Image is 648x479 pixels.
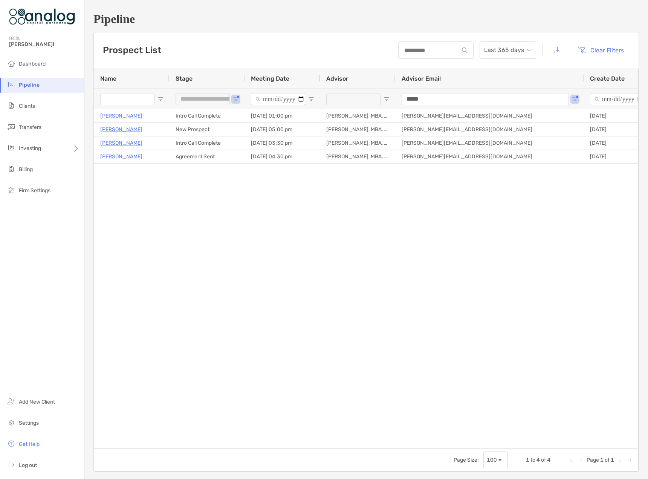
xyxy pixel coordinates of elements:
[100,152,142,161] a: [PERSON_NAME]
[245,123,320,136] div: [DATE] 05:00 pm
[19,124,41,130] span: Transfers
[157,96,164,102] button: Open Filter Menu
[245,109,320,122] div: [DATE] 01:00 pm
[9,41,79,47] span: [PERSON_NAME]!
[9,3,75,30] img: Zoe Logo
[308,96,314,102] button: Open Filter Menu
[320,109,396,122] div: [PERSON_NAME], MBA, CFA
[7,143,16,152] img: investing icon
[176,75,193,82] span: Stage
[526,457,529,463] span: 1
[487,457,497,463] div: 100
[617,457,623,463] div: Next Page
[7,397,16,406] img: add_new_client icon
[19,82,40,88] span: Pipeline
[19,145,41,152] span: Investing
[100,75,116,82] span: Name
[251,75,289,82] span: Meeting Date
[170,150,245,163] div: Agreement Sent
[384,96,390,102] button: Open Filter Menu
[320,136,396,150] div: [PERSON_NAME], MBA, CFA
[7,418,16,427] img: settings icon
[19,420,39,426] span: Settings
[251,93,305,105] input: Meeting Date Filter Input
[626,457,632,463] div: Last Page
[541,457,546,463] span: of
[605,457,610,463] span: of
[19,103,35,109] span: Clients
[100,93,154,105] input: Name Filter Input
[7,185,16,194] img: firm-settings icon
[462,47,468,53] img: input icon
[572,96,578,102] button: Open Filter Menu
[578,457,584,463] div: Previous Page
[245,136,320,150] div: [DATE] 03:30 pm
[396,150,584,163] div: [PERSON_NAME][EMAIL_ADDRESS][DOMAIN_NAME]
[547,457,550,463] span: 4
[245,150,320,163] div: [DATE] 04:30 pm
[93,12,639,26] h1: Pipeline
[587,457,599,463] span: Page
[600,457,604,463] span: 1
[7,80,16,89] img: pipeline icon
[7,101,16,110] img: clients icon
[402,93,569,105] input: Advisor Email Filter Input
[572,42,630,58] button: Clear Filters
[19,441,40,447] span: Get Help
[484,42,532,58] span: Last 365 days
[530,457,535,463] span: to
[19,187,50,194] span: Firm Settings
[19,462,37,468] span: Log out
[454,457,479,463] div: Page Size:
[536,457,540,463] span: 4
[7,439,16,448] img: get-help icon
[170,109,245,122] div: Intro Call Complete
[7,59,16,68] img: dashboard icon
[396,123,584,136] div: [PERSON_NAME][EMAIL_ADDRESS][DOMAIN_NAME]
[100,138,142,148] a: [PERSON_NAME]
[590,93,644,105] input: Create Date Filter Input
[7,122,16,131] img: transfers icon
[7,164,16,173] img: billing icon
[611,457,614,463] span: 1
[233,96,239,102] button: Open Filter Menu
[100,125,142,134] a: [PERSON_NAME]
[396,109,584,122] div: [PERSON_NAME][EMAIL_ADDRESS][DOMAIN_NAME]
[402,75,441,82] span: Advisor Email
[19,166,33,173] span: Billing
[103,45,161,55] h3: Prospect List
[396,136,584,150] div: [PERSON_NAME][EMAIL_ADDRESS][DOMAIN_NAME]
[483,451,508,469] div: Page Size
[569,457,575,463] div: First Page
[326,75,348,82] span: Advisor
[590,75,625,82] span: Create Date
[7,460,16,469] img: logout icon
[320,150,396,163] div: [PERSON_NAME], MBA, CFA
[19,399,55,405] span: Add New Client
[170,123,245,136] div: New Prospect
[170,136,245,150] div: Intro Call Complete
[320,123,396,136] div: [PERSON_NAME], MBA, CFA
[100,111,142,121] a: [PERSON_NAME]
[19,61,46,67] span: Dashboard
